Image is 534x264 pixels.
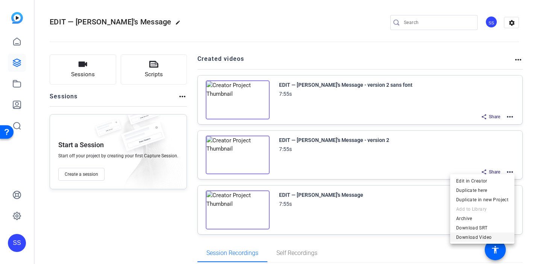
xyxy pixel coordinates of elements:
[456,195,508,204] span: Duplicate in new Project
[456,176,508,185] span: Edit in Creator
[456,186,508,195] span: Duplicate here
[456,232,508,241] span: Download Video
[456,223,508,232] span: Download SRT
[456,214,508,223] span: Archive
